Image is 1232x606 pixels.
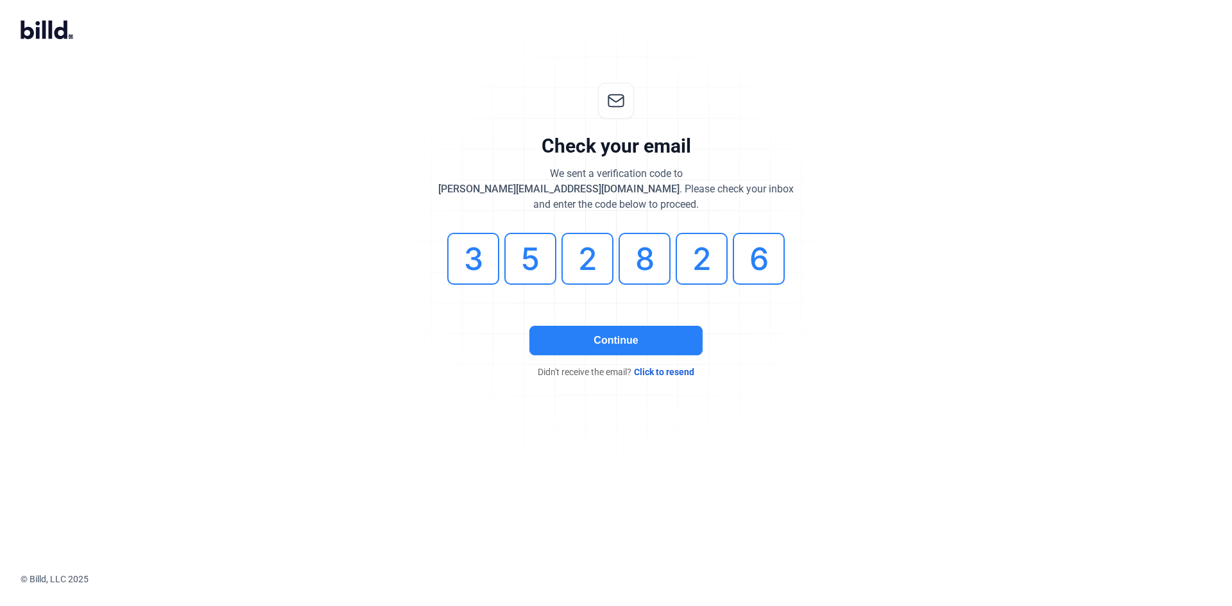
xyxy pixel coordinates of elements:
[529,326,703,355] button: Continue
[424,366,809,378] div: Didn't receive the email?
[634,366,694,378] span: Click to resend
[438,183,680,195] span: [PERSON_NAME][EMAIL_ADDRESS][DOMAIN_NAME]
[542,134,691,158] div: Check your email
[438,166,794,212] div: We sent a verification code to . Please check your inbox and enter the code below to proceed.
[21,573,1232,585] div: © Billd, LLC 2025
